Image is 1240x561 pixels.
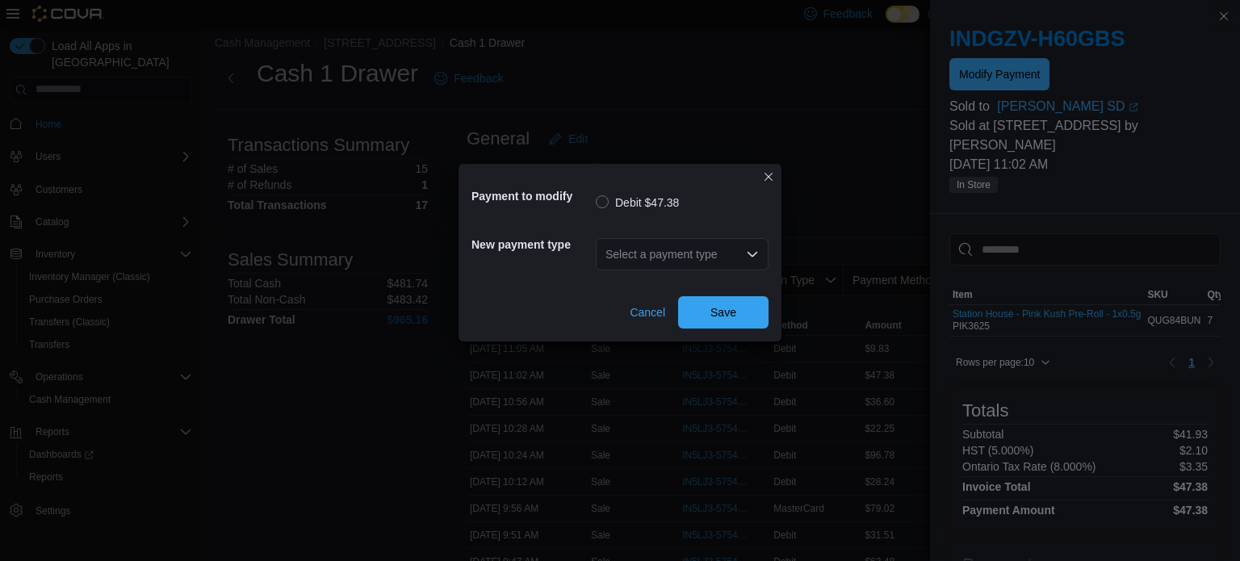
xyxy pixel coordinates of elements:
input: Accessible screen reader label [605,245,607,264]
h5: New payment type [471,228,593,261]
button: Open list of options [746,248,759,261]
label: Debit $47.38 [596,193,679,212]
h5: Payment to modify [471,180,593,212]
span: Cancel [630,304,665,320]
button: Save [678,296,769,329]
span: Save [710,304,736,320]
button: Cancel [623,296,672,329]
button: Closes this modal window [759,167,778,186]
